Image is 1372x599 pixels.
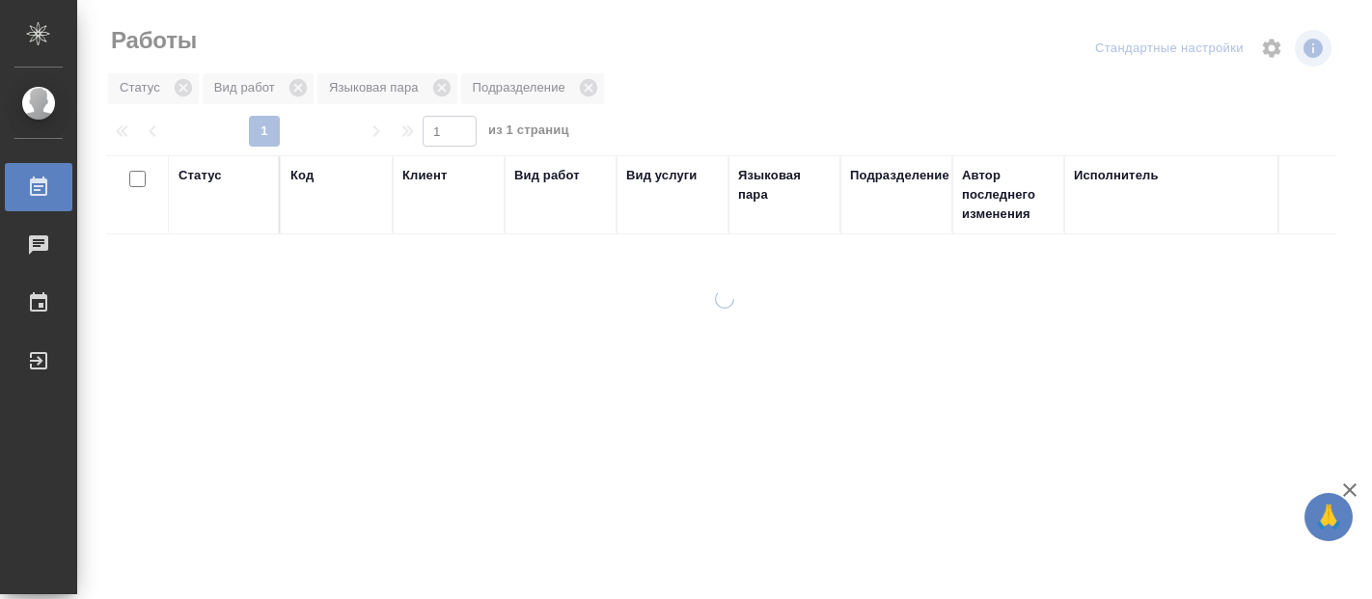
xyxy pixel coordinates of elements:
div: Вид услуги [626,166,698,185]
div: Подразделение [850,166,949,185]
span: 🙏 [1312,497,1345,537]
button: 🙏 [1304,493,1353,541]
div: Клиент [402,166,447,185]
div: Вид работ [514,166,580,185]
div: Код [290,166,314,185]
div: Автор последнего изменения [962,166,1055,224]
div: Статус [178,166,222,185]
div: Исполнитель [1074,166,1159,185]
div: Языковая пара [738,166,831,204]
